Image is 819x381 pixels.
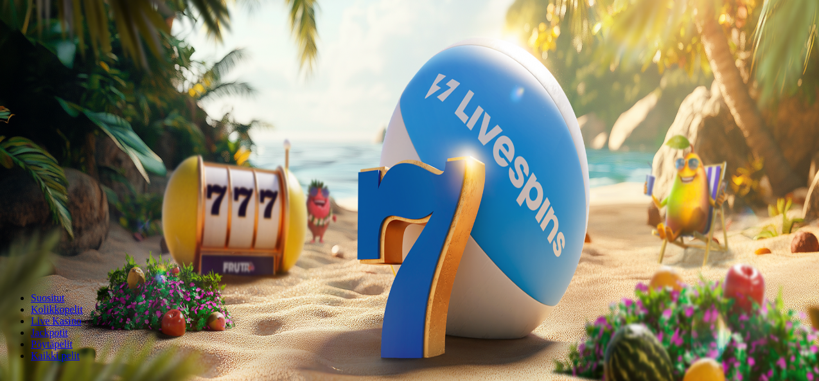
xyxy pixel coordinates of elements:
[31,292,64,303] a: Suositut
[5,270,814,362] nav: Lobby
[31,304,83,315] a: Kolikkopelit
[31,327,68,338] a: Jackpotit
[31,339,73,350] span: Pöytäpelit
[31,315,82,326] a: Live Kasino
[31,350,80,361] span: Kaikki pelit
